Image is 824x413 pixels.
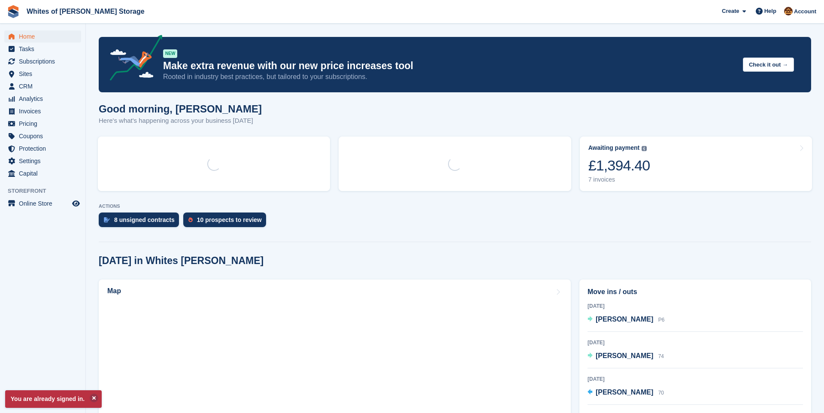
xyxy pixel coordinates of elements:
[99,103,262,115] h1: Good morning, [PERSON_NAME]
[4,118,81,130] a: menu
[658,353,664,359] span: 74
[8,187,85,195] span: Storefront
[114,216,175,223] div: 8 unsigned contracts
[588,287,803,297] h2: Move ins / outs
[104,217,110,222] img: contract_signature_icon-13c848040528278c33f63329250d36e43548de30e8caae1d1a13099fd9432cc5.svg
[4,155,81,167] a: menu
[4,43,81,55] a: menu
[5,390,102,408] p: You are already signed in.
[4,55,81,67] a: menu
[4,80,81,92] a: menu
[4,105,81,117] a: menu
[722,7,739,15] span: Create
[188,217,193,222] img: prospect-51fa495bee0391a8d652442698ab0144808aea92771e9ea1ae160a38d050c398.svg
[19,143,70,155] span: Protection
[596,389,653,396] span: [PERSON_NAME]
[588,157,650,174] div: £1,394.40
[4,68,81,80] a: menu
[588,351,664,362] a: [PERSON_NAME] 74
[19,30,70,43] span: Home
[99,255,264,267] h2: [DATE] in Whites [PERSON_NAME]
[588,387,664,398] a: [PERSON_NAME] 70
[183,213,270,231] a: 10 prospects to review
[596,352,653,359] span: [PERSON_NAME]
[4,167,81,179] a: menu
[19,155,70,167] span: Settings
[19,167,70,179] span: Capital
[794,7,816,16] span: Account
[19,118,70,130] span: Pricing
[588,375,803,383] div: [DATE]
[588,302,803,310] div: [DATE]
[19,43,70,55] span: Tasks
[19,55,70,67] span: Subscriptions
[107,287,121,295] h2: Map
[588,176,650,183] div: 7 invoices
[588,339,803,346] div: [DATE]
[642,146,647,151] img: icon-info-grey-7440780725fd019a000dd9b08b2336e03edf1995a4989e88bcd33f0948082b44.svg
[4,93,81,105] a: menu
[588,144,640,152] div: Awaiting payment
[197,216,262,223] div: 10 prospects to review
[19,105,70,117] span: Invoices
[743,58,794,72] button: Check it out →
[163,49,177,58] div: NEW
[588,314,664,325] a: [PERSON_NAME] P6
[658,390,664,396] span: 70
[99,213,183,231] a: 8 unsigned contracts
[4,197,81,210] a: menu
[784,7,793,15] img: Eddie White
[4,30,81,43] a: menu
[99,116,262,126] p: Here's what's happening across your business [DATE]
[103,35,163,84] img: price-adjustments-announcement-icon-8257ccfd72463d97f412b2fc003d46551f7dbcb40ab6d574587a9cd5c0d94...
[163,60,736,72] p: Make extra revenue with our new price increases tool
[19,130,70,142] span: Coupons
[99,203,811,209] p: ACTIONS
[71,198,81,209] a: Preview store
[4,143,81,155] a: menu
[764,7,776,15] span: Help
[19,68,70,80] span: Sites
[19,80,70,92] span: CRM
[19,93,70,105] span: Analytics
[658,317,665,323] span: P6
[7,5,20,18] img: stora-icon-8386f47178a22dfd0bd8f6a31ec36ba5ce8667c1dd55bd0f319d3a0aa187defe.svg
[596,316,653,323] span: [PERSON_NAME]
[4,130,81,142] a: menu
[23,4,148,18] a: Whites of [PERSON_NAME] Storage
[19,197,70,210] span: Online Store
[163,72,736,82] p: Rooted in industry best practices, but tailored to your subscriptions.
[580,137,812,191] a: Awaiting payment £1,394.40 7 invoices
